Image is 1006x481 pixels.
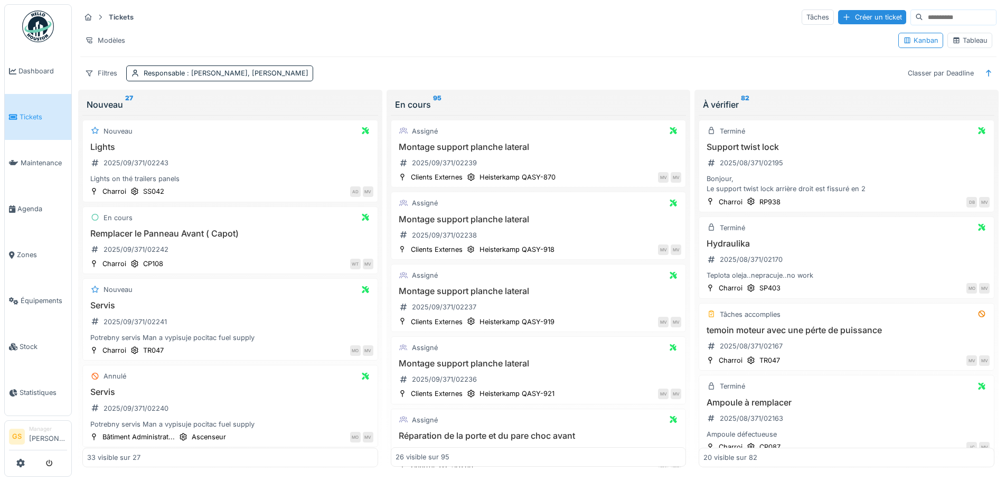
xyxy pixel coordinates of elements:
[759,283,781,293] div: SP403
[903,65,979,81] div: Classer par Deadline
[5,48,71,94] a: Dashboard
[5,370,71,416] a: Statistiques
[412,302,476,312] div: 2025/09/371/02237
[9,425,67,450] a: GS Manager[PERSON_NAME]
[87,333,373,343] div: Potrebny servis Man a vypisuje pocitac fuel supply
[741,98,749,111] sup: 82
[20,342,67,352] span: Stock
[412,270,438,280] div: Assigné
[185,69,308,77] span: : [PERSON_NAME], [PERSON_NAME]
[966,197,977,208] div: DB
[952,35,988,45] div: Tableau
[703,239,990,249] h3: Hydraulika
[703,325,990,335] h3: temoin moteur avec une pérte de puissance
[671,317,681,327] div: MV
[719,355,742,365] div: Charroi
[87,452,140,463] div: 33 visible sur 27
[87,387,373,397] h3: Servis
[433,98,441,111] sup: 95
[658,244,669,255] div: MV
[104,317,167,327] div: 2025/09/371/02241
[658,172,669,183] div: MV
[87,229,373,239] h3: Remplacer le Panneau Avant ( Capot)
[703,429,990,439] div: Ampoule défectueuse
[102,432,175,442] div: Bâtiment Administrat...
[9,429,25,445] li: GS
[87,300,373,310] h3: Servis
[411,172,463,182] div: Clients Externes
[720,413,783,423] div: 2025/08/371/02163
[5,140,71,186] a: Maintenance
[363,186,373,197] div: MV
[20,112,67,122] span: Tickets
[104,403,168,413] div: 2025/09/371/02240
[671,172,681,183] div: MV
[143,186,164,196] div: SS042
[412,158,477,168] div: 2025/09/371/02239
[363,345,373,356] div: MV
[29,425,67,448] li: [PERSON_NAME]
[966,355,977,366] div: MV
[17,250,67,260] span: Zones
[125,98,133,111] sup: 27
[104,244,168,254] div: 2025/09/371/02242
[720,223,745,233] div: Terminé
[412,230,477,240] div: 2025/09/371/02238
[29,425,67,433] div: Manager
[20,388,67,398] span: Statistiques
[396,142,682,152] h3: Montage support planche lateral
[21,296,67,306] span: Équipements
[703,398,990,408] h3: Ampoule à remplacer
[18,66,67,76] span: Dashboard
[759,355,780,365] div: TR047
[350,186,361,197] div: AD
[350,345,361,356] div: MO
[802,10,834,25] div: Tâches
[104,371,126,381] div: Annulé
[412,447,477,457] div: 2025/09/371/02235
[80,65,122,81] div: Filtres
[658,317,669,327] div: MV
[396,359,682,369] h3: Montage support planche lateral
[480,317,554,327] div: Heisterkamp QASY-919
[703,174,990,194] div: Bonjour, Le support twist lock arrière droit est fissuré en 2
[102,345,126,355] div: Charroi
[396,214,682,224] h3: Montage support planche lateral
[759,442,781,452] div: CP087
[22,11,54,42] img: Badge_color-CXgf-gQk.svg
[350,259,361,269] div: WT
[480,389,554,399] div: Heisterkamp QASY-921
[104,126,133,136] div: Nouveau
[719,442,742,452] div: Charroi
[671,389,681,399] div: MV
[411,317,463,327] div: Clients Externes
[87,98,374,111] div: Nouveau
[412,374,477,384] div: 2025/09/371/02236
[720,309,781,319] div: Tâches accomplies
[102,186,126,196] div: Charroi
[411,244,463,254] div: Clients Externes
[720,126,745,136] div: Terminé
[104,213,133,223] div: En cours
[979,355,990,366] div: MV
[658,389,669,399] div: MV
[80,33,130,48] div: Modèles
[703,98,990,111] div: À vérifier
[411,389,463,399] div: Clients Externes
[87,174,373,184] div: Lights on thé trailers panels
[480,172,556,182] div: Heisterkamp QASY-870
[979,197,990,208] div: MV
[363,432,373,442] div: MV
[5,278,71,324] a: Équipements
[720,158,783,168] div: 2025/08/371/02195
[87,419,373,429] div: Potrebny servis Man a vypisuje pocitac fuel supply
[350,432,361,442] div: MO
[144,68,308,78] div: Responsable
[87,142,373,152] h3: Lights
[720,381,745,391] div: Terminé
[5,232,71,278] a: Zones
[5,186,71,232] a: Agenda
[21,158,67,168] span: Maintenance
[192,432,226,442] div: Ascenseur
[480,244,554,254] div: Heisterkamp QASY-918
